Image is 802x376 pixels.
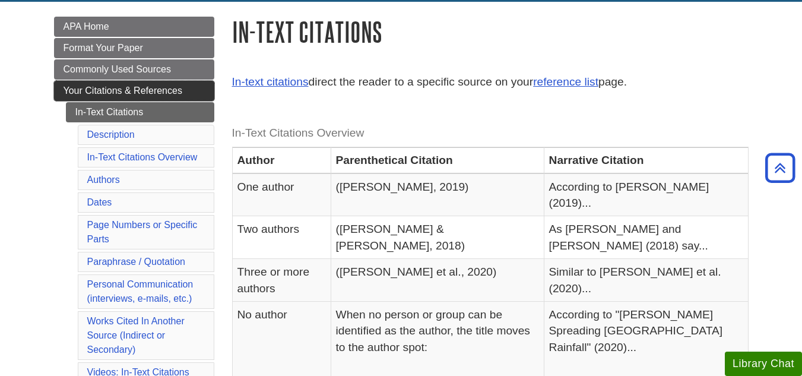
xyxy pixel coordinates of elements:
td: According to [PERSON_NAME] (2019)... [544,173,748,216]
span: APA Home [64,21,109,31]
td: ([PERSON_NAME] & [PERSON_NAME], 2018) [331,216,544,259]
a: Your Citations & References [54,81,214,101]
span: Your Citations & References [64,86,182,96]
td: Three or more authors [232,259,331,302]
a: Paraphrase / Quotation [87,257,185,267]
a: APA Home [54,17,214,37]
th: Narrative Citation [544,147,748,173]
th: Author [232,147,331,173]
td: ([PERSON_NAME], 2019) [331,173,544,216]
button: Library Chat [725,352,802,376]
a: Works Cited In Another Source (Indirect or Secondary) [87,316,185,355]
a: Personal Communication(interviews, e-mails, etc.) [87,279,194,304]
a: reference list [533,75,598,88]
caption: In-Text Citations Overview [232,120,749,147]
td: ([PERSON_NAME] et al., 2020) [331,259,544,302]
p: direct the reader to a specific source on your page. [232,74,749,91]
td: Two authors [232,216,331,259]
a: Dates [87,197,112,207]
h1: In-Text Citations [232,17,749,47]
span: Format Your Paper [64,43,143,53]
a: Authors [87,175,120,185]
a: In-Text Citations Overview [87,152,198,162]
span: Commonly Used Sources [64,64,171,74]
a: Commonly Used Sources [54,59,214,80]
a: Description [87,129,135,140]
th: Parenthetical Citation [331,147,544,173]
a: In-text citations [232,75,309,88]
td: Similar to [PERSON_NAME] et al. (2020)... [544,259,748,302]
a: Back to Top [761,160,799,176]
td: As [PERSON_NAME] and [PERSON_NAME] (2018) say... [544,216,748,259]
a: Format Your Paper [54,38,214,58]
td: One author [232,173,331,216]
a: Page Numbers or Specific Parts [87,220,198,244]
a: In-Text Citations [66,102,214,122]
